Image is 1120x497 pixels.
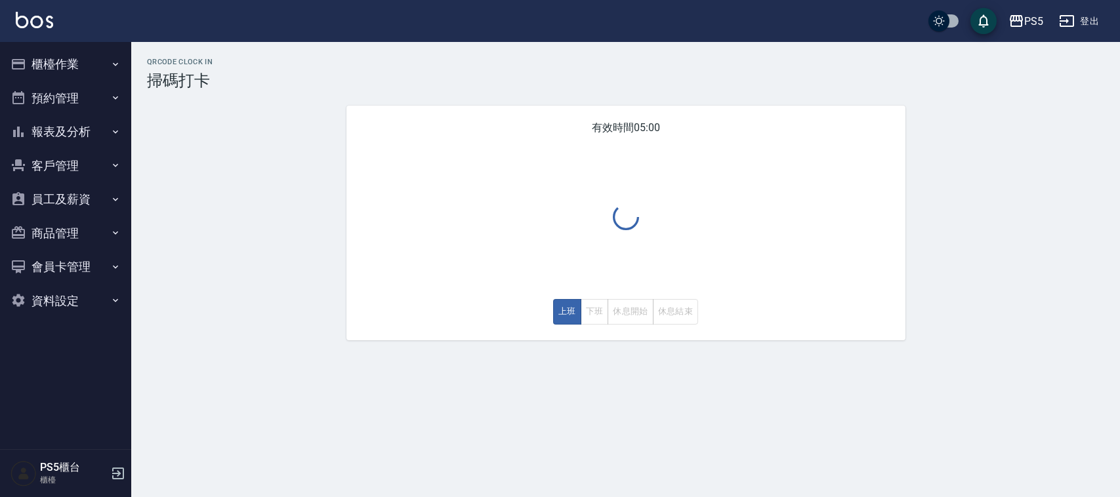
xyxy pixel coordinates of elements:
[5,81,126,115] button: 預約管理
[147,71,1104,90] h3: 掃碼打卡
[16,12,53,28] img: Logo
[147,58,1104,66] h2: QRcode Clock In
[1024,13,1043,30] div: PS5
[1003,8,1048,35] button: PS5
[1054,9,1104,33] button: 登出
[5,250,126,284] button: 會員卡管理
[40,461,107,474] h5: PS5櫃台
[5,284,126,318] button: 資料設定
[5,115,126,149] button: 報表及分析
[5,47,126,81] button: 櫃檯作業
[346,106,905,340] div: 有效時間 05:00
[10,460,37,487] img: Person
[5,182,126,216] button: 員工及薪資
[5,216,126,250] button: 商品管理
[5,149,126,183] button: 客戶管理
[40,474,107,486] p: 櫃檯
[970,8,997,34] button: save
